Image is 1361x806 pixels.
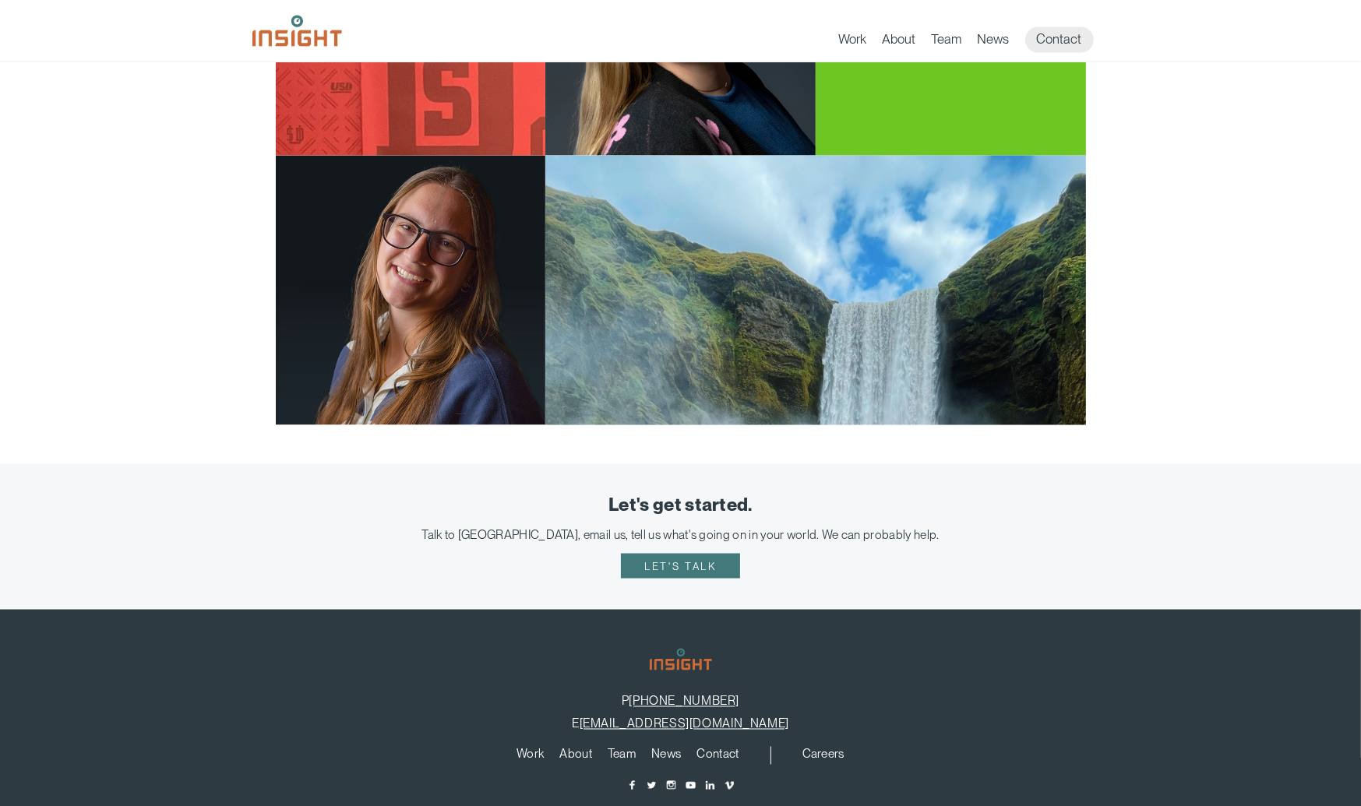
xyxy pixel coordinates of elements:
[696,748,739,766] a: Contact
[23,716,1338,731] p: E
[685,780,696,791] a: YouTube
[252,16,342,47] img: Insight Marketing Design
[839,31,867,53] a: Work
[839,27,1109,53] nav: primary navigation menu
[608,748,636,766] a: Team
[559,748,592,766] a: About
[23,694,1338,709] p: P
[932,31,962,53] a: Team
[883,31,916,53] a: About
[23,495,1338,516] div: Let's get started.
[580,716,789,731] a: [EMAIL_ADDRESS][DOMAIN_NAME]
[629,694,739,709] a: [PHONE_NUMBER]
[651,748,681,766] a: News
[517,748,544,766] a: Work
[978,31,1010,53] a: News
[802,748,844,766] a: Careers
[704,780,716,791] a: LinkedIn
[1025,27,1094,53] a: Contact
[795,747,852,766] nav: secondary navigation menu
[276,156,1086,426] a: Lauren Lubenow
[276,156,546,426] img: Lauren Lubenow
[23,527,1338,542] div: Talk to [GEOGRAPHIC_DATA], email us, tell us what's going on in your world. We can probably help.
[665,780,677,791] a: Instagram
[509,747,771,766] nav: primary navigation menu
[724,780,735,791] a: Vimeo
[646,780,658,791] a: Twitter
[650,649,712,670] img: Insight Marketing Design
[626,780,638,791] a: Facebook
[621,554,739,579] a: Let's talk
